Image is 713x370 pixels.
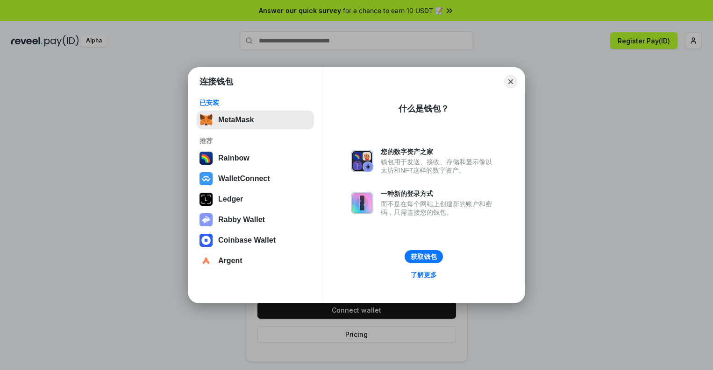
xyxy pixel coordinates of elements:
div: 推荐 [200,137,311,145]
button: Close [504,75,517,88]
button: Rabby Wallet [197,210,314,229]
div: Rabby Wallet [218,216,265,224]
div: 了解更多 [411,271,437,279]
img: svg+xml,%3Csvg%20xmlns%3D%22http%3A%2F%2Fwww.w3.org%2F2000%2Fsvg%22%20width%3D%2228%22%20height%3... [200,193,213,206]
button: WalletConnect [197,169,314,188]
div: 什么是钱包？ [399,103,449,114]
div: 您的数字资产之家 [381,147,497,156]
div: 一种新的登录方式 [381,189,497,198]
div: Ledger [218,195,243,203]
img: svg+xml,%3Csvg%20width%3D%22120%22%20height%3D%22120%22%20viewBox%3D%220%200%20120%20120%22%20fil... [200,152,213,165]
div: MetaMask [218,116,254,124]
div: 而不是在每个网站上创建新的账户和密码，只需连接您的钱包。 [381,200,497,216]
img: svg+xml,%3Csvg%20xmlns%3D%22http%3A%2F%2Fwww.w3.org%2F2000%2Fsvg%22%20fill%3D%22none%22%20viewBox... [351,150,373,172]
div: 获取钱包 [411,252,437,261]
div: Argent [218,257,242,265]
img: svg+xml,%3Csvg%20width%3D%2228%22%20height%3D%2228%22%20viewBox%3D%220%200%2028%2028%22%20fill%3D... [200,254,213,267]
div: 已安装 [200,98,311,107]
div: Coinbase Wallet [218,236,276,244]
div: 钱包用于发送、接收、存储和显示像以太坊和NFT这样的数字资产。 [381,158,497,175]
button: Ledger [197,190,314,209]
img: svg+xml,%3Csvg%20xmlns%3D%22http%3A%2F%2Fwww.w3.org%2F2000%2Fsvg%22%20fill%3D%22none%22%20viewBox... [200,213,213,226]
img: svg+xml,%3Csvg%20width%3D%2228%22%20height%3D%2228%22%20viewBox%3D%220%200%2028%2028%22%20fill%3D... [200,234,213,247]
div: WalletConnect [218,175,270,183]
button: Argent [197,251,314,270]
img: svg+xml,%3Csvg%20width%3D%2228%22%20height%3D%2228%22%20viewBox%3D%220%200%2028%2028%22%20fill%3D... [200,172,213,185]
button: 获取钱包 [405,250,443,263]
button: MetaMask [197,111,314,129]
div: Rainbow [218,154,250,162]
h1: 连接钱包 [200,76,233,87]
button: Coinbase Wallet [197,231,314,250]
button: Rainbow [197,149,314,168]
a: 了解更多 [405,269,442,281]
img: svg+xml,%3Csvg%20fill%3D%22none%22%20height%3D%2233%22%20viewBox%3D%220%200%2035%2033%22%20width%... [200,113,213,126]
img: svg+xml,%3Csvg%20xmlns%3D%22http%3A%2F%2Fwww.w3.org%2F2000%2Fsvg%22%20fill%3D%22none%22%20viewBox... [351,192,373,214]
